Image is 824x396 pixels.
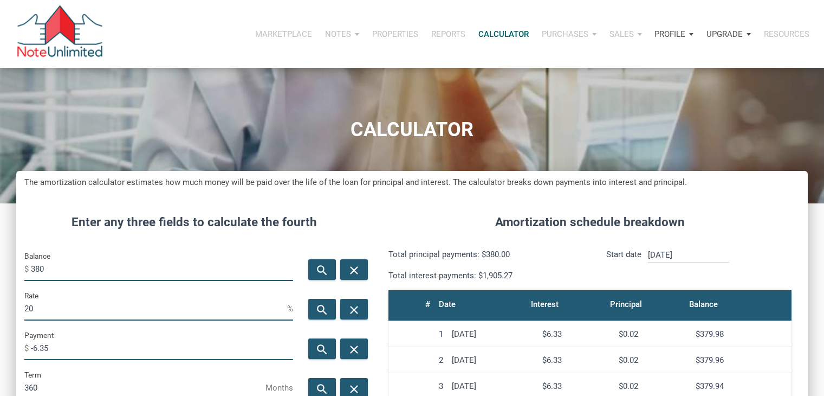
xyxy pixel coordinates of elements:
input: Rate [24,296,287,321]
p: Start date [606,248,641,282]
button: close [340,259,368,280]
p: Upgrade [706,29,743,39]
input: Payment [31,336,293,360]
label: Payment [24,329,54,342]
h1: CALCULATOR [8,119,816,141]
h5: The amortization calculator estimates how much money will be paid over the life of the loan for p... [24,176,800,189]
button: search [308,259,336,280]
span: $ [24,260,31,278]
p: Marketplace [255,29,312,39]
div: $379.96 [696,355,787,365]
h4: Enter any three fields to calculate the fourth [24,213,364,232]
div: $6.33 [542,329,611,339]
div: Balance [689,297,718,312]
i: search [316,382,329,396]
div: [DATE] [452,381,533,391]
div: [DATE] [452,355,533,365]
button: Profile [648,18,700,50]
button: close [340,338,368,359]
p: Calculator [478,29,529,39]
p: Profile [654,29,685,39]
span: $ [24,340,31,357]
p: Total interest payments: $1,905.27 [388,269,582,282]
label: Term [24,368,41,381]
div: 1 [393,329,443,339]
div: # [425,297,430,312]
p: Reports [431,29,465,39]
label: Balance [24,250,50,263]
i: search [316,343,329,356]
input: Balance [31,257,293,281]
span: % [287,300,293,317]
button: close [340,299,368,320]
div: $379.98 [696,329,787,339]
i: close [348,382,361,396]
div: Date [439,297,456,312]
a: Calculator [472,18,535,50]
div: $0.02 [619,381,687,391]
i: close [348,303,361,317]
div: 3 [393,381,443,391]
label: Rate [24,289,38,302]
button: Resources [757,18,816,50]
div: $6.33 [542,355,611,365]
i: close [348,343,361,356]
p: Total principal payments: $380.00 [388,248,582,261]
div: $0.02 [619,355,687,365]
div: $0.02 [619,329,687,339]
div: Interest [531,297,559,312]
i: search [316,264,329,277]
div: $379.94 [696,381,787,391]
p: Resources [764,29,809,39]
button: Upgrade [700,18,757,50]
img: NoteUnlimited [16,5,103,62]
p: Properties [372,29,418,39]
div: Principal [610,297,642,312]
h4: Amortization schedule breakdown [380,213,800,232]
div: 2 [393,355,443,365]
button: Reports [425,18,472,50]
div: $6.33 [542,381,611,391]
button: Properties [366,18,425,50]
button: search [308,299,336,320]
i: search [316,303,329,317]
div: [DATE] [452,329,533,339]
button: Marketplace [249,18,319,50]
button: search [308,338,336,359]
i: close [348,264,361,277]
